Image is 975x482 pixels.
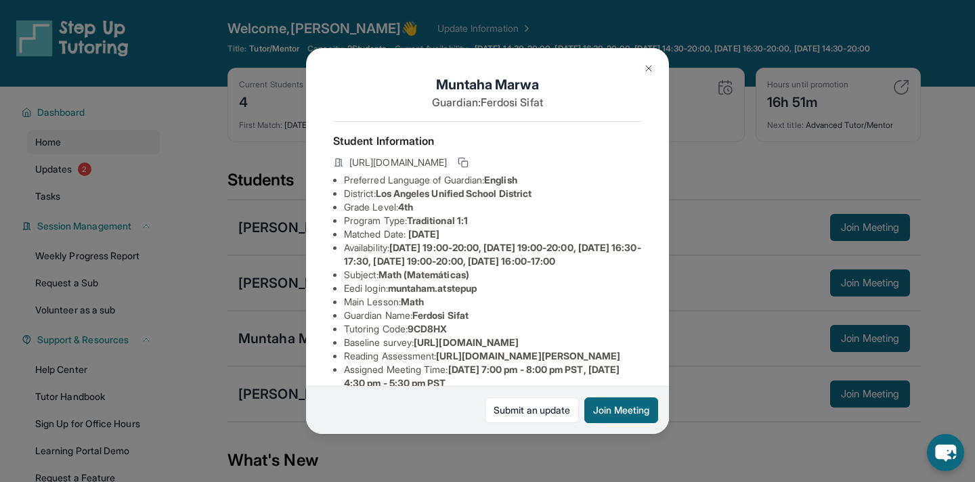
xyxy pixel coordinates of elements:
li: Grade Level: [344,200,642,214]
li: Tutoring Code : [344,322,642,336]
span: muntaham.atstepup [388,282,477,294]
li: Baseline survey : [344,336,642,349]
span: Los Angeles Unified School District [376,188,532,199]
img: Close Icon [643,63,654,74]
span: [DATE] 19:00-20:00, [DATE] 19:00-20:00, [DATE] 16:30-17:30, [DATE] 19:00-20:00, [DATE] 16:00-17:00 [344,242,641,267]
span: [URL][DOMAIN_NAME][PERSON_NAME] [436,350,620,361]
li: Program Type: [344,214,642,227]
li: Matched Date: [344,227,642,241]
h1: Muntaha Marwa [333,75,642,94]
p: Guardian: Ferdosi Sifat [333,94,642,110]
button: Copy link [455,154,471,171]
button: Join Meeting [584,397,658,423]
span: Ferdosi Sifat [412,309,469,321]
button: chat-button [927,434,964,471]
li: Reading Assessment : [344,349,642,363]
span: [DATE] 7:00 pm - 8:00 pm PST, [DATE] 4:30 pm - 5:30 pm PST [344,364,620,389]
span: 4th [398,201,413,213]
li: Guardian Name : [344,309,642,322]
span: Math (Matemáticas) [378,269,469,280]
li: District: [344,187,642,200]
h4: Student Information [333,133,642,149]
span: [DATE] [408,228,439,240]
span: Traditional 1:1 [407,215,468,226]
li: Assigned Meeting Time : [344,363,642,390]
li: Preferred Language of Guardian: [344,173,642,187]
li: Subject : [344,268,642,282]
span: 9CD8HX [408,323,447,334]
li: Main Lesson : [344,295,642,309]
span: [URL][DOMAIN_NAME] [349,156,447,169]
li: Eedi login : [344,282,642,295]
li: Availability: [344,241,642,268]
span: Math [401,296,424,307]
span: [URL][DOMAIN_NAME] [414,336,519,348]
a: Submit an update [485,397,579,423]
span: English [484,174,517,185]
